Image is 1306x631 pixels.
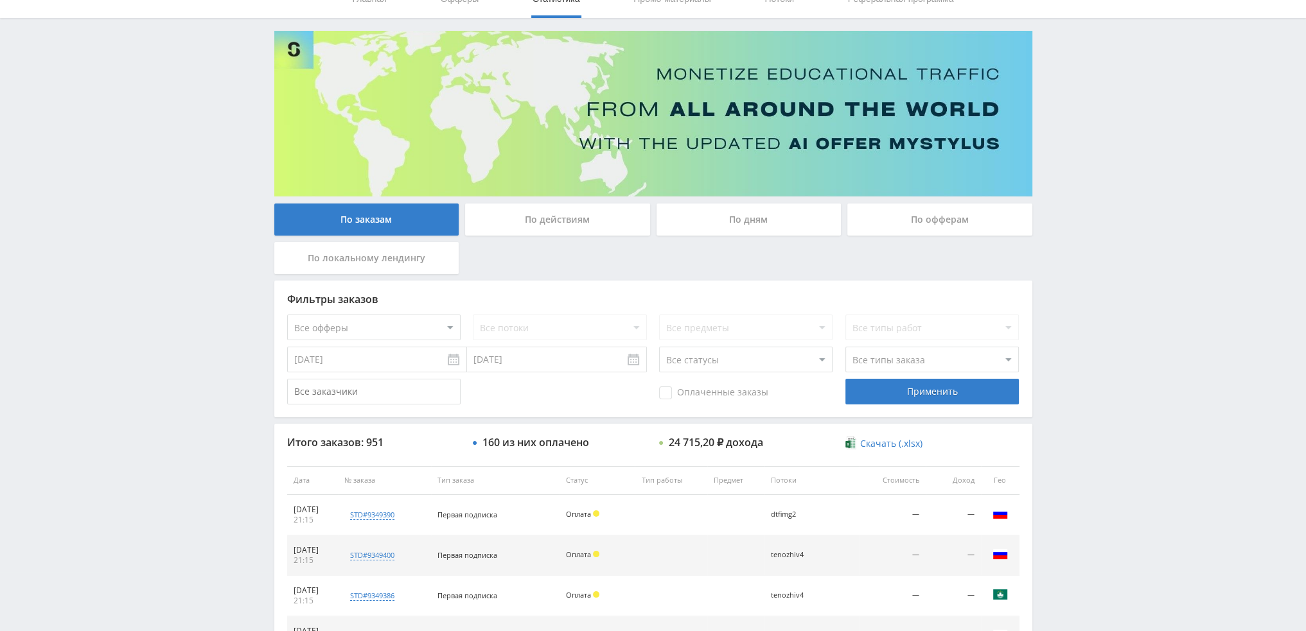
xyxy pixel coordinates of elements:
[287,379,461,404] input: Все заказчики
[771,551,829,559] div: tenozhiv4
[593,510,599,517] span: Холд
[926,576,980,616] td: —
[294,596,332,606] div: 21:15
[350,550,394,560] div: std#9349400
[294,505,332,515] div: [DATE]
[593,591,599,598] span: Холд
[294,555,332,566] div: 21:15
[566,509,591,519] span: Оплата
[845,379,1019,404] div: Применить
[993,587,1008,602] img: mac.png
[274,203,459,236] div: По заказам
[845,437,856,449] img: xlsx
[294,585,332,596] div: [DATE]
[437,550,497,560] span: Первая подписка
[350,591,394,601] div: std#9349386
[437,510,497,519] span: Первая подписка
[287,466,339,495] th: Дата
[659,386,768,399] span: Оплаченные заказы
[926,495,980,535] td: —
[274,31,1032,196] img: Banner
[566,590,591,600] span: Оплата
[294,545,332,555] div: [DATE]
[287,437,461,448] div: Итого заказов: 951
[657,203,842,236] div: По дням
[859,576,926,616] td: —
[560,466,635,495] th: Статус
[669,437,763,448] div: 24 715,20 ₽ дохода
[860,438,922,449] span: Скачать (.xlsx)
[845,437,922,450] a: Скачать (.xlsx)
[566,549,591,559] span: Оплата
[764,466,859,495] th: Потоки
[707,466,764,495] th: Предмет
[847,203,1032,236] div: По офферам
[993,506,1008,521] img: rus.png
[294,515,332,525] div: 21:15
[926,535,980,576] td: —
[859,535,926,576] td: —
[287,293,1019,305] div: Фильтры заказов
[859,495,926,535] td: —
[350,510,394,520] div: std#9349390
[431,466,560,495] th: Тип заказа
[771,591,829,600] div: tenozhiv4
[981,466,1019,495] th: Гео
[338,466,431,495] th: № заказа
[859,466,926,495] th: Стоимость
[771,510,829,519] div: dtfimg2
[593,551,599,557] span: Холд
[993,546,1008,562] img: rus.png
[635,466,707,495] th: Тип работы
[465,203,650,236] div: По действиям
[274,242,459,274] div: По локальному лендингу
[482,437,589,448] div: 160 из них оплачено
[437,591,497,600] span: Первая подписка
[926,466,980,495] th: Доход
